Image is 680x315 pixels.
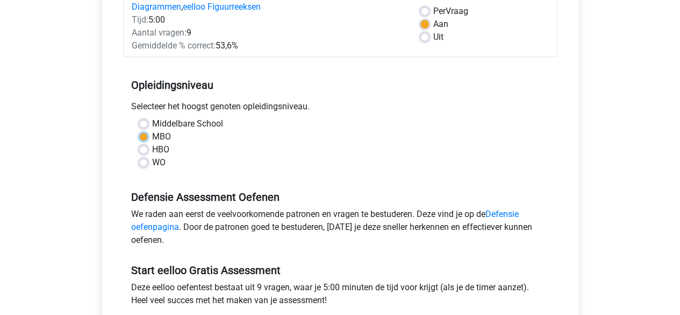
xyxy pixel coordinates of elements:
div: 9 [124,26,412,39]
span: Aantal vragen: [132,27,187,38]
label: HBO [152,143,169,156]
div: 53,6% [124,39,412,52]
label: Uit [433,31,443,44]
div: Selecteer het hoogst genoten opleidingsniveau. [123,100,557,117]
label: MBO [152,130,171,143]
div: Deze eelloo oefentest bestaat uit 9 vragen, waar je 5:00 minuten de tijd voor krijgt (als je de t... [123,281,557,311]
span: Gemiddelde % correct: [132,40,216,51]
h5: Start eelloo Gratis Assessment [131,264,549,277]
label: Vraag [433,5,468,18]
label: WO [152,156,166,169]
label: Middelbare School [152,117,223,130]
h5: Opleidingsniveau [131,74,549,96]
span: Tijd: [132,15,148,25]
span: Per [433,6,446,16]
div: 5:00 [124,13,412,26]
div: We raden aan eerst de veelvoorkomende patronen en vragen te bestuderen. Deze vind je op de . Door... [123,208,557,251]
h5: Defensie Assessment Oefenen [131,191,549,204]
a: eelloo Figuurreeksen [183,2,261,12]
label: Aan [433,18,448,31]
